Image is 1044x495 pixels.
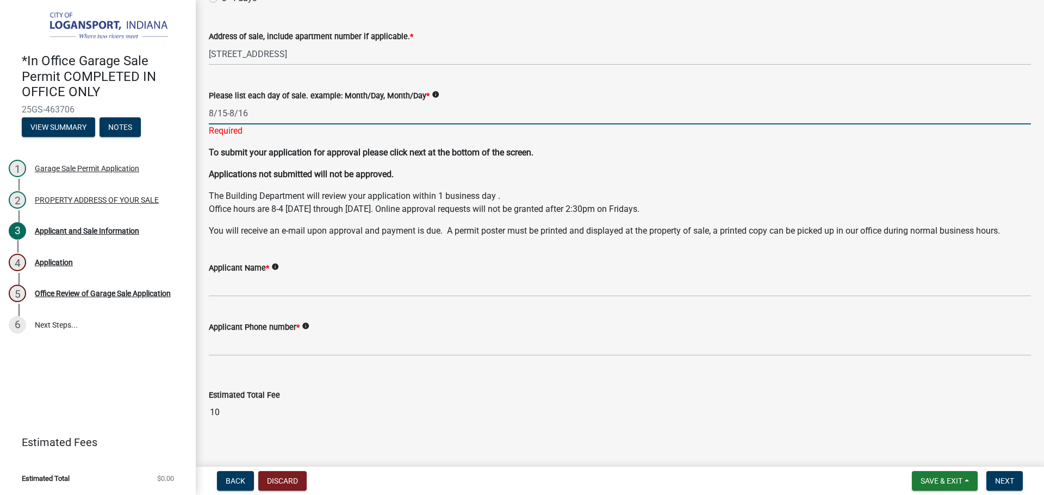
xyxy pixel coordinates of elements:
p: You will receive an e-mail upon approval and payment is due. A permit poster must be printed and ... [209,224,1031,237]
div: Applicant and Sale Information [35,227,139,235]
span: Back [226,477,245,485]
div: Garage Sale Permit Application [35,165,139,172]
div: 4 [9,254,26,271]
div: 6 [9,316,26,334]
button: Back [217,471,254,491]
div: 3 [9,222,26,240]
div: Required [209,124,1031,137]
label: Estimated Total Fee [209,392,280,399]
a: Estimated Fees [9,431,178,453]
button: Next [986,471,1023,491]
button: View Summary [22,117,95,137]
div: 5 [9,285,26,302]
span: Next [995,477,1014,485]
i: info [432,91,439,98]
img: City of Logansport, Indiana [22,11,178,42]
label: Address of sale, include apartment number if applicable. [209,33,413,41]
span: $0.00 [157,475,174,482]
div: 1 [9,160,26,177]
label: Please list each day of sale. example: Month/Day, Month/Day [209,92,430,100]
span: 25GS-463706 [22,104,174,115]
div: 2 [9,191,26,209]
span: Estimated Total [22,475,70,482]
div: Application [35,259,73,266]
label: Applicant Name [209,265,269,272]
div: PROPERTY ADDRESS OF YOUR SALE [35,196,159,204]
p: The Building Department will review your application within 1 business day . Office hours are 8-4... [209,190,1031,216]
button: Discard [258,471,307,491]
i: info [271,263,279,271]
strong: To submit your application for approval please click next at the bottom of the screen. [209,147,533,158]
label: Applicant Phone number [209,324,300,331]
strong: Applications not submitted will not be approved. [209,169,394,179]
button: Save & Exit [912,471,978,491]
div: Office Review of Garage Sale Application [35,290,171,297]
wm-modal-confirm: Notes [100,123,141,132]
span: Save & Exit [921,477,962,485]
i: info [302,322,309,330]
button: Notes [100,117,141,137]
h4: *In Office Garage Sale Permit COMPLETED IN OFFICE ONLY [22,53,187,100]
wm-modal-confirm: Summary [22,123,95,132]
